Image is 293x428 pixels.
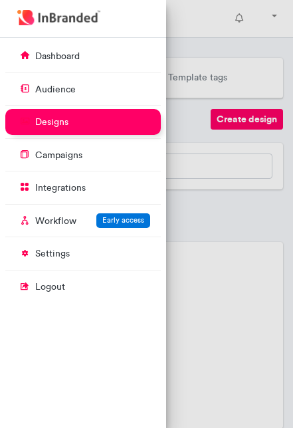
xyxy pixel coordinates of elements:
[5,43,161,68] a: dashboard
[35,181,86,195] p: integrations
[5,142,161,167] a: campaigns
[35,116,68,129] p: designs
[35,280,65,294] p: logout
[14,7,104,29] img: InBranded Logo
[5,175,161,200] a: integrations
[5,109,161,134] a: designs
[35,247,70,261] p: settings
[5,76,161,102] a: audience
[35,149,82,162] p: campaigns
[5,208,161,233] a: WorkflowEarly access
[35,215,76,228] p: Workflow
[35,50,80,63] p: dashboard
[35,83,76,96] p: audience
[102,215,144,225] span: Early access
[5,241,161,266] a: settings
